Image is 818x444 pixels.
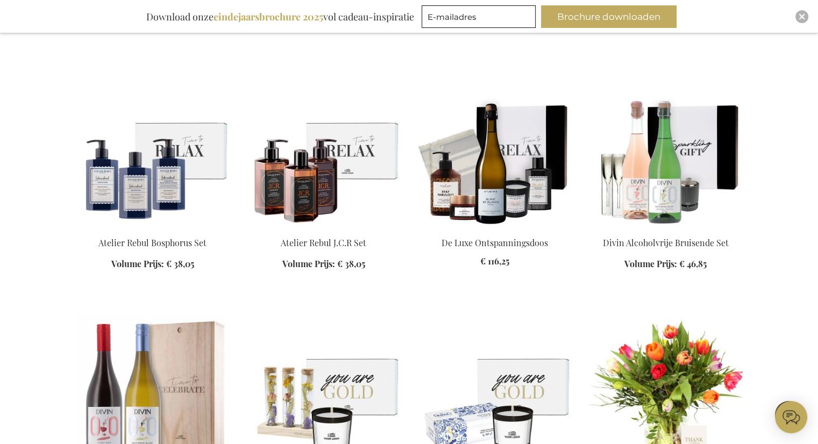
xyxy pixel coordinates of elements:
a: Divin Alcoholvrije Bruisende Set [603,237,729,248]
div: Close [795,10,808,23]
span: € 38,05 [166,258,194,269]
a: Atelier Rebul J.C.R Set [281,237,366,248]
span: Volume Prijs: [111,258,164,269]
a: Atelier Rebul Bosphorus Set [76,224,230,234]
a: Volume Prijs: € 38,05 [111,258,194,270]
span: € 46,85 [679,258,707,269]
span: € 38,05 [337,258,365,269]
img: Divin Non-Alcoholic Sparkling Set [589,77,743,228]
a: De Luxe Ontspanningsdoos [418,224,572,234]
a: Volume Prijs: € 46,85 [624,258,707,270]
img: Atelier Rebul J.C.R Set [247,77,401,228]
a: De Luxe Ontspanningsdoos [442,237,548,248]
a: Atelier Rebul Bosphorus Set [98,237,207,248]
span: Volume Prijs: [624,258,677,269]
b: eindejaarsbrochure 2025 [214,10,323,23]
button: Brochure downloaden [541,5,677,28]
img: Close [799,13,805,20]
span: Volume Prijs: [282,258,335,269]
form: marketing offers and promotions [422,5,539,31]
div: Download onze vol cadeau-inspiratie [141,5,419,28]
input: E-mailadres [422,5,536,28]
a: Volume Prijs: € 38,05 [282,258,365,270]
iframe: belco-activator-frame [775,401,807,433]
a: Atelier Rebul J.C.R Set [247,224,401,234]
img: De Luxe Ontspanningsdoos [418,77,572,228]
a: Divin Non-Alcoholic Sparkling Set [589,224,743,234]
img: Atelier Rebul Bosphorus Set [76,77,230,228]
span: € 116,25 [480,255,509,267]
